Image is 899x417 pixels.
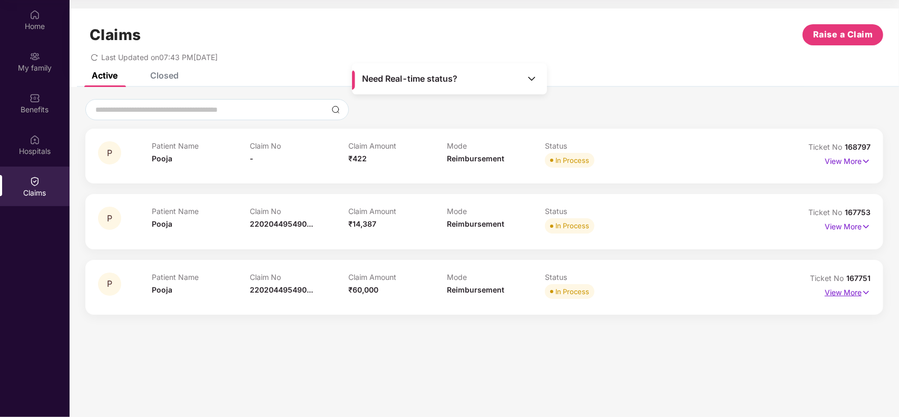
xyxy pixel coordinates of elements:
[152,141,250,150] p: Patient Name
[348,219,376,228] span: ₹14,387
[447,141,545,150] p: Mode
[348,141,447,150] p: Claim Amount
[107,149,112,158] span: P
[808,208,845,217] span: Ticket No
[152,219,172,228] span: Pooja
[152,285,172,294] span: Pooja
[92,70,118,81] div: Active
[30,93,40,103] img: svg+xml;base64,PHN2ZyBpZD0iQmVuZWZpdHMiIHhtbG5zPSJodHRwOi8vd3d3LnczLm9yZy8yMDAwL3N2ZyIgd2lkdGg9Ij...
[30,51,40,62] img: svg+xml;base64,PHN2ZyB3aWR0aD0iMjAiIGhlaWdodD0iMjAiIHZpZXdCb3g9IjAgMCAyMCAyMCIgZmlsbD0ibm9uZSIgeG...
[803,24,883,45] button: Raise a Claim
[91,53,98,62] span: redo
[526,73,537,84] img: Toggle Icon
[107,214,112,223] span: P
[825,153,871,167] p: View More
[152,273,250,282] p: Patient Name
[545,273,643,282] p: Status
[348,285,378,294] span: ₹60,000
[825,284,871,298] p: View More
[447,154,504,163] span: Reimbursement
[545,207,643,216] p: Status
[447,285,504,294] span: Reimbursement
[845,142,871,151] span: 168797
[862,287,871,298] img: svg+xml;base64,PHN2ZyB4bWxucz0iaHR0cDovL3d3dy53My5vcmcvMjAwMC9zdmciIHdpZHRoPSIxNyIgaGVpZ2h0PSIxNy...
[845,208,871,217] span: 167753
[250,207,348,216] p: Claim No
[150,70,179,81] div: Closed
[250,141,348,150] p: Claim No
[813,28,873,41] span: Raise a Claim
[825,218,871,232] p: View More
[545,141,643,150] p: Status
[30,134,40,145] img: svg+xml;base64,PHN2ZyBpZD0iSG9zcGl0YWxzIiB4bWxucz0iaHR0cDovL3d3dy53My5vcmcvMjAwMC9zdmciIHdpZHRoPS...
[810,274,846,283] span: Ticket No
[101,53,218,62] span: Last Updated on 07:43 PM[DATE]
[348,207,447,216] p: Claim Amount
[90,26,141,44] h1: Claims
[846,274,871,283] span: 167751
[555,155,589,166] div: In Process
[250,273,348,282] p: Claim No
[152,154,172,163] span: Pooja
[152,207,250,216] p: Patient Name
[250,285,313,294] span: 220204495490...
[348,273,447,282] p: Claim Amount
[447,273,545,282] p: Mode
[862,156,871,167] img: svg+xml;base64,PHN2ZyB4bWxucz0iaHR0cDovL3d3dy53My5vcmcvMjAwMC9zdmciIHdpZHRoPSIxNyIgaGVpZ2h0PSIxNy...
[862,221,871,232] img: svg+xml;base64,PHN2ZyB4bWxucz0iaHR0cDovL3d3dy53My5vcmcvMjAwMC9zdmciIHdpZHRoPSIxNyIgaGVpZ2h0PSIxNy...
[555,220,589,231] div: In Process
[250,154,253,163] span: -
[555,286,589,297] div: In Process
[447,219,504,228] span: Reimbursement
[250,219,313,228] span: 220204495490...
[362,73,457,84] span: Need Real-time status?
[30,9,40,20] img: svg+xml;base64,PHN2ZyBpZD0iSG9tZSIgeG1sbnM9Imh0dHA6Ly93d3cudzMub3JnLzIwMDAvc3ZnIiB3aWR0aD0iMjAiIG...
[30,176,40,187] img: svg+xml;base64,PHN2ZyBpZD0iQ2xhaW0iIHhtbG5zPSJodHRwOi8vd3d3LnczLm9yZy8yMDAwL3N2ZyIgd2lkdGg9IjIwIi...
[348,154,367,163] span: ₹422
[808,142,845,151] span: Ticket No
[447,207,545,216] p: Mode
[107,279,112,288] span: P
[331,105,340,114] img: svg+xml;base64,PHN2ZyBpZD0iU2VhcmNoLTMyeDMyIiB4bWxucz0iaHR0cDovL3d3dy53My5vcmcvMjAwMC9zdmciIHdpZH...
